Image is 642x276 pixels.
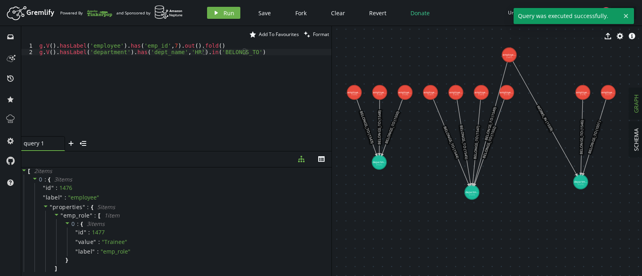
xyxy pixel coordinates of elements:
span: " Trainee " [102,238,127,246]
span: " [92,248,95,255]
span: " [93,238,96,246]
span: 0 [39,175,43,183]
button: Fork [289,7,313,19]
span: 2 item s [34,167,52,175]
span: : [45,176,47,183]
tspan: (1483) [478,93,484,96]
tspan: (1504) [402,93,408,96]
tspan: (1511) [605,93,612,96]
tspan: (1537) [469,193,475,196]
tspan: (1497) [506,56,512,58]
span: } [65,256,68,264]
span: Format [313,31,329,38]
tspan: employe... [601,91,615,94]
span: emp_role [63,212,90,219]
span: : [87,203,89,211]
span: : [56,184,57,191]
button: Clear [325,7,351,19]
span: " [75,248,78,255]
div: Untitled Workspace [508,10,552,16]
span: " employee " [68,193,99,201]
button: Prarth [611,7,636,19]
tspan: employe... [449,91,463,94]
span: " [75,238,78,246]
span: properties [53,203,83,211]
tspan: departm... [465,190,479,194]
span: " [90,212,93,219]
button: Revert [363,7,392,19]
span: : [98,238,100,246]
span: label [78,248,93,255]
div: and Sponsored by [116,5,183,20]
span: { [91,203,93,211]
button: Format [301,26,331,42]
span: " [43,193,46,201]
span: SCHEMA [632,128,640,151]
tspan: departm... [373,160,386,164]
span: " [61,212,63,219]
tspan: (1518) [504,93,510,96]
div: 1 [21,42,38,49]
span: " [83,203,85,211]
text: BELONGS_TO (1548) [377,110,382,144]
span: GRAPH [632,95,640,113]
span: : [77,220,79,228]
span: { [81,220,83,228]
span: " [84,228,87,236]
tspan: (1525) [578,183,584,185]
span: " [60,193,63,201]
span: [ [98,212,100,219]
span: : [97,248,99,255]
tspan: (1469) [453,93,459,96]
div: 1476 [59,184,72,191]
span: " [51,184,54,191]
span: Save [258,9,271,17]
span: value [78,238,94,246]
span: Fork [295,9,307,17]
button: Donate [404,7,436,19]
span: " [75,228,78,236]
tspan: employe... [398,91,412,94]
tspan: (1531) [376,163,382,166]
tspan: employe... [500,91,513,94]
span: : [65,194,66,201]
tspan: departm... [574,180,587,183]
tspan: employe... [424,91,437,94]
tspan: employe... [347,91,361,94]
tspan: (1462) [428,93,434,96]
span: " emp_role " [101,248,130,255]
tspan: (1490) [377,93,383,96]
button: Save [252,7,277,19]
span: Add To Favourites [259,31,299,38]
div: Powered By [60,6,112,20]
tspan: employe... [475,91,488,94]
span: [ [28,167,30,175]
div: 2 [21,49,38,55]
span: 1 item [104,212,120,219]
tspan: (1476) [580,93,586,96]
span: Donate [410,9,430,17]
button: Add To Favourites [247,26,301,42]
span: Run [223,9,234,17]
span: Clear [331,9,345,17]
span: 5 item s [97,203,115,211]
tspan: employe... [373,91,386,94]
button: Run [207,7,240,19]
span: 3 item s [54,175,72,183]
span: 3 item s [87,220,105,228]
img: AWS Neptune [154,5,183,19]
span: id [78,229,84,236]
span: Query was executed successfully. [514,8,620,24]
span: ] [54,265,57,272]
span: 0 [71,220,75,228]
span: label [46,194,60,201]
span: " [43,184,46,191]
tspan: (1455) [351,93,358,96]
span: query 1 [24,140,56,147]
span: Revert [369,9,386,17]
tspan: employe... [503,53,516,56]
span: { [48,176,50,183]
tspan: employe... [576,91,589,94]
div: 1477 [92,229,105,236]
span: id [46,184,51,191]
